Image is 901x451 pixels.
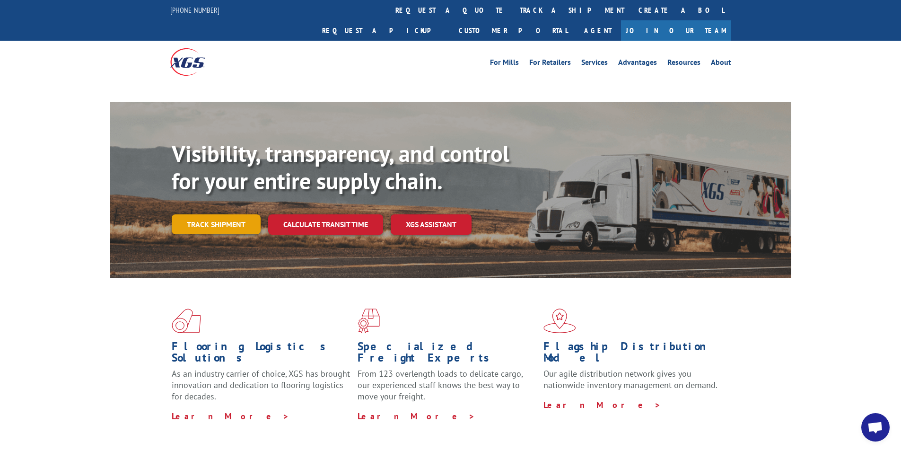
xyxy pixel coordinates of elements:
[618,59,657,69] a: Advantages
[268,214,383,235] a: Calculate transit time
[581,59,608,69] a: Services
[543,368,717,390] span: Our agile distribution network gives you nationwide inventory management on demand.
[358,309,380,333] img: xgs-icon-focused-on-flooring-red
[861,413,890,442] div: Open chat
[358,411,475,422] a: Learn More >
[711,59,731,69] a: About
[543,399,661,410] a: Learn More >
[172,368,350,402] span: As an industry carrier of choice, XGS has brought innovation and dedication to flooring logistics...
[391,214,472,235] a: XGS ASSISTANT
[452,20,575,41] a: Customer Portal
[172,411,289,422] a: Learn More >
[543,341,722,368] h1: Flagship Distribution Model
[172,341,350,368] h1: Flooring Logistics Solutions
[575,20,621,41] a: Agent
[172,309,201,333] img: xgs-icon-total-supply-chain-intelligence-red
[529,59,571,69] a: For Retailers
[490,59,519,69] a: For Mills
[170,5,219,15] a: [PHONE_NUMBER]
[621,20,731,41] a: Join Our Team
[172,214,261,234] a: Track shipment
[667,59,700,69] a: Resources
[358,368,536,410] p: From 123 overlength loads to delicate cargo, our experienced staff knows the best way to move you...
[543,309,576,333] img: xgs-icon-flagship-distribution-model-red
[172,139,509,195] b: Visibility, transparency, and control for your entire supply chain.
[315,20,452,41] a: Request a pickup
[358,341,536,368] h1: Specialized Freight Experts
